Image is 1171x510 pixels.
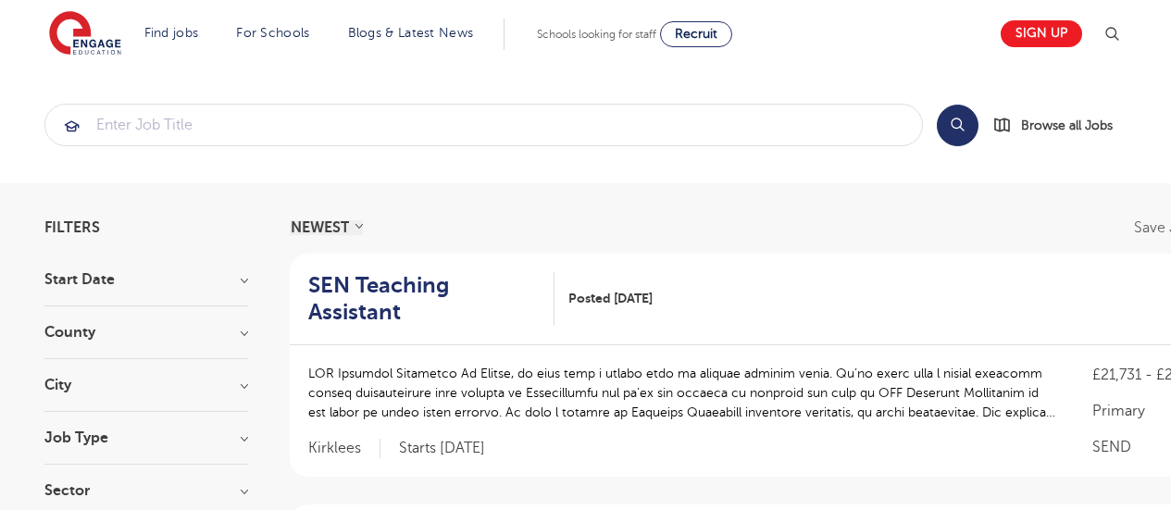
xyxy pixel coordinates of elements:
[308,364,1056,422] p: LOR Ipsumdol Sitametco Ad Elitse, do eius temp i utlabo etdo ma aliquae adminim venia. Qu’no exer...
[44,378,248,392] h3: City
[45,105,922,145] input: Submit
[236,26,309,40] a: For Schools
[993,115,1127,136] a: Browse all Jobs
[568,289,653,308] span: Posted [DATE]
[49,11,121,57] img: Engage Education
[537,28,656,41] span: Schools looking for staff
[308,272,540,326] h2: SEN Teaching Assistant
[44,104,923,146] div: Submit
[44,272,248,287] h3: Start Date
[1001,20,1082,47] a: Sign up
[44,325,248,340] h3: County
[308,272,554,326] a: SEN Teaching Assistant
[44,220,100,235] span: Filters
[937,105,978,146] button: Search
[660,21,732,47] a: Recruit
[399,439,485,458] p: Starts [DATE]
[308,439,380,458] span: Kirklees
[1021,115,1113,136] span: Browse all Jobs
[44,430,248,445] h3: Job Type
[675,27,717,41] span: Recruit
[44,483,248,498] h3: Sector
[144,26,199,40] a: Find jobs
[348,26,474,40] a: Blogs & Latest News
